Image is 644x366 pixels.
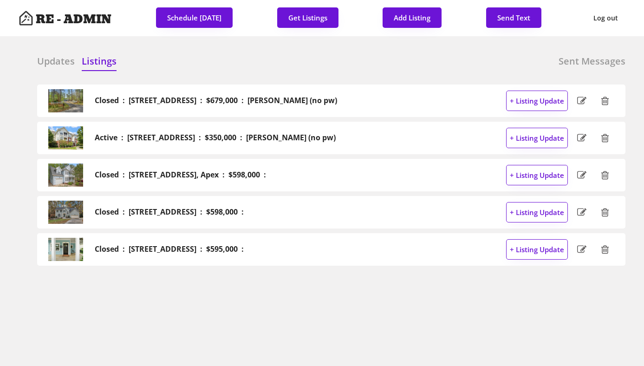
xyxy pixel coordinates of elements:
button: + Listing Update [506,202,568,222]
h2: Closed : [STREET_ADDRESS], Apex : $598,000 : [95,170,266,179]
img: 20250827153836914057000000-o.jpg [48,126,83,150]
img: 20240905231728520481000000-o.jpg [48,163,83,187]
button: Add Listing [383,7,442,28]
img: 20240718142057399140000000-o.jpg [48,238,83,261]
h2: Active : [STREET_ADDRESS] : $350,000 : [PERSON_NAME] (no pw) [95,133,336,142]
h6: Listings [82,55,117,68]
button: + Listing Update [506,128,568,148]
button: + Listing Update [506,91,568,111]
img: Artboard%201%20copy%203.svg [19,11,33,26]
h2: Closed : [STREET_ADDRESS] : $679,000 : [PERSON_NAME] (no pw) [95,96,337,105]
img: 20250409202501095101000000-o.jpg [48,89,83,112]
h2: Closed : [STREET_ADDRESS] : $595,000 : [95,245,244,254]
button: Get Listings [277,7,338,28]
button: Log out [586,7,625,29]
img: 20241107145433317487000000-o.jpg [48,201,83,224]
h2: Closed : [STREET_ADDRESS] : $598,000 : [95,208,244,216]
h6: Sent Messages [559,55,625,68]
button: Send Text [486,7,541,28]
h4: RE - ADMIN [36,13,111,26]
button: + Listing Update [506,239,568,260]
button: Schedule [DATE] [156,7,233,28]
h6: Updates [37,55,75,68]
button: + Listing Update [506,165,568,185]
